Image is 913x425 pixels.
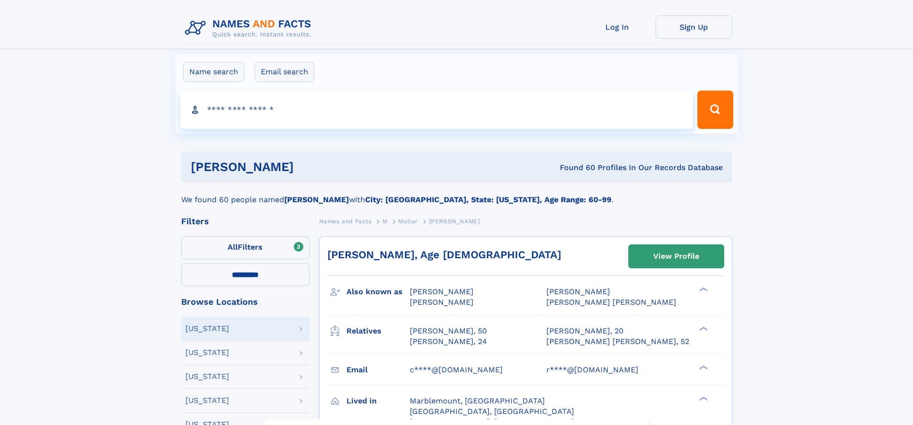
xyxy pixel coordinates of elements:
[254,62,314,82] label: Email search
[185,325,229,333] div: [US_STATE]
[181,15,319,41] img: Logo Names and Facts
[410,396,545,405] span: Marblemount, [GEOGRAPHIC_DATA]
[697,325,708,332] div: ❯
[546,336,689,347] a: [PERSON_NAME] [PERSON_NAME], 52
[181,217,310,226] div: Filters
[284,195,349,204] b: [PERSON_NAME]
[410,298,474,307] span: [PERSON_NAME]
[697,287,708,293] div: ❯
[410,287,474,296] span: [PERSON_NAME]
[319,215,372,227] a: Names and Facts
[546,298,676,307] span: [PERSON_NAME] [PERSON_NAME]
[697,91,733,129] button: Search Button
[429,218,480,225] span: [PERSON_NAME]
[181,298,310,306] div: Browse Locations
[347,323,410,339] h3: Relatives
[697,364,708,370] div: ❯
[228,242,238,252] span: All
[546,326,624,336] a: [PERSON_NAME], 20
[327,249,561,261] a: [PERSON_NAME], Age [DEMOGRAPHIC_DATA]
[629,245,724,268] a: View Profile
[427,162,723,173] div: Found 60 Profiles In Our Records Database
[180,91,693,129] input: search input
[410,336,487,347] a: [PERSON_NAME], 24
[398,215,418,227] a: Moller
[365,195,612,204] b: City: [GEOGRAPHIC_DATA], State: [US_STATE], Age Range: 60-99
[653,245,699,267] div: View Profile
[579,15,656,39] a: Log In
[382,215,388,227] a: M
[181,183,732,206] div: We found 60 people named with .
[181,236,310,259] label: Filters
[656,15,732,39] a: Sign Up
[183,62,244,82] label: Name search
[410,326,487,336] a: [PERSON_NAME], 50
[546,287,610,296] span: [PERSON_NAME]
[347,284,410,300] h3: Also known as
[185,349,229,356] div: [US_STATE]
[697,395,708,402] div: ❯
[191,161,427,173] h1: [PERSON_NAME]
[382,218,388,225] span: M
[410,407,574,416] span: [GEOGRAPHIC_DATA], [GEOGRAPHIC_DATA]
[185,373,229,380] div: [US_STATE]
[347,362,410,378] h3: Email
[398,218,418,225] span: Moller
[347,393,410,409] h3: Lived in
[185,397,229,404] div: [US_STATE]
